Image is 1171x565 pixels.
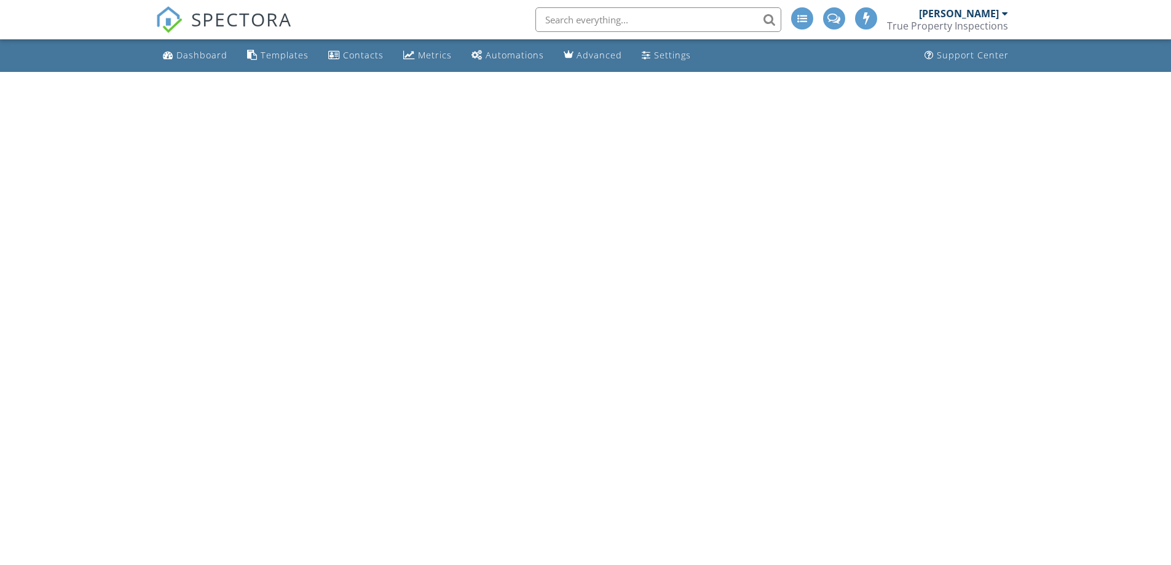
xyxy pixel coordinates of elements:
[637,44,696,67] a: Settings
[887,20,1008,32] div: True Property Inspections
[191,6,292,32] span: SPECTORA
[156,17,292,42] a: SPECTORA
[323,44,388,67] a: Contacts
[919,7,999,20] div: [PERSON_NAME]
[343,49,384,61] div: Contacts
[156,6,183,33] img: The Best Home Inspection Software - Spectora
[937,49,1009,61] div: Support Center
[467,44,549,67] a: Automations (Advanced)
[261,49,309,61] div: Templates
[577,49,622,61] div: Advanced
[398,44,457,67] a: Metrics
[920,44,1014,67] a: Support Center
[559,44,627,67] a: Advanced
[654,49,691,61] div: Settings
[535,7,781,32] input: Search everything...
[486,49,544,61] div: Automations
[242,44,313,67] a: Templates
[176,49,227,61] div: Dashboard
[158,44,232,67] a: Dashboard
[418,49,452,61] div: Metrics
